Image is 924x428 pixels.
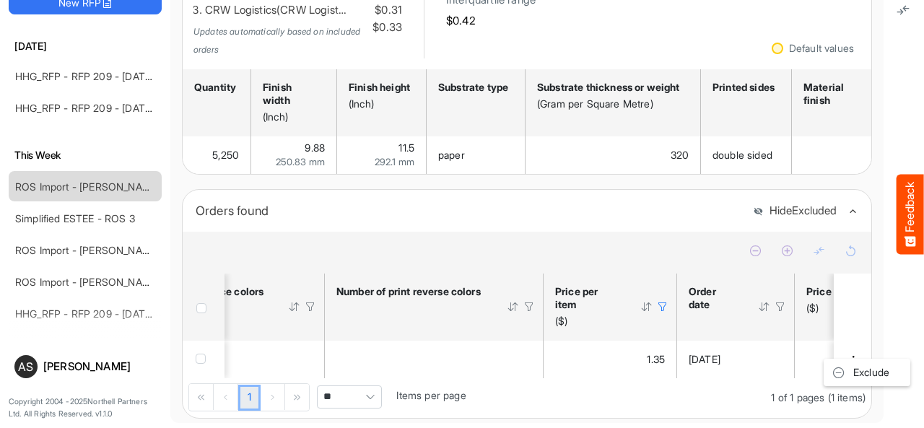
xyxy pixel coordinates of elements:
a: HHG_RFP - RFP 209 - [DATE] - ROS TEST 3 (LITE) [15,102,253,114]
h6: [DATE] [9,38,162,53]
a: HHG_RFP - RFP 209 - [DATE] - ROS TEST [15,307,214,320]
th: Header checkbox [183,274,225,341]
td: is template cell Column Header httpsnorthellcomontologiesmapping-rulesmanufacturinghassubstratefi... [792,136,889,174]
div: Finish width [263,81,321,107]
span: 5,250 [212,149,239,161]
li: Exclude [824,362,910,383]
div: Filter Icon [523,300,536,313]
h6: This Week [9,147,162,163]
a: ROS Import - [PERSON_NAME] - ROS 4 [15,180,201,193]
span: [DATE] [689,353,720,365]
div: (Inch) [263,110,321,123]
div: Quantity [194,81,235,94]
span: 250.83 mm [276,156,325,167]
h5: $0.42 [446,14,536,27]
span: 292.1 mm [375,156,414,167]
div: (Gram per Square Metre) [537,97,684,110]
span: 9.88 [305,141,325,154]
a: HHG_RFP - RFP 209 - [DATE] - ROS TEST 3 (LITE) [15,70,253,82]
td: paper is template cell Column Header httpsnorthellcomontologiesmapping-rulesmaterialhassubstratem... [427,136,526,174]
div: Default values [789,43,854,53]
div: Price per item [555,285,622,311]
a: ROS Import - [PERSON_NAME] - Final (short) [15,276,225,288]
div: Pager Container [183,378,871,418]
div: Number of print reverse colors [336,285,488,298]
td: 28/02/2024 is template cell Column Header httpsnorthellcomontologiesmapping-rulesorderhasorderdate [677,341,795,378]
span: AS [18,361,33,372]
td: checkbox [183,341,225,378]
span: Pagerdropdown [317,385,382,409]
div: ($) [555,315,622,328]
li: CRW Logistics(CRW Logist… [205,1,402,19]
div: Go to last page [285,384,309,410]
td: 9.875 is template cell Column Header httpsnorthellcomontologiesmapping-rulesmeasurementhasfinishs... [251,136,337,174]
div: Printed sides [712,81,775,94]
td: double sided is template cell Column Header httpsnorthellcomontologiesmapping-rulesmanufacturingh... [701,136,792,174]
div: ($) [806,302,870,315]
span: 1.35 [647,353,665,365]
td: 320 is template cell Column Header httpsnorthellcomontologiesmapping-rulesmaterialhasmaterialthic... [526,136,701,174]
span: double sided [712,149,772,161]
span: 11.5 [398,141,414,154]
a: Simplified ESTEE - ROS 3 [15,212,135,224]
td: ee0abf26-342f-4181-bfb9-4f3b5de795fc is template cell Column Header [834,341,874,378]
div: Orders found [196,201,742,221]
div: Finish height [349,81,410,94]
td: 5250 is template cell Column Header httpsnorthellcomontologiesmapping-rulesorderhasquantity [183,136,251,174]
span: paper [438,149,465,161]
div: Price amount [806,285,870,298]
a: Page 1 of 1 Pages [238,385,261,411]
div: Filter Icon [304,300,317,313]
button: HideExcluded [753,205,837,217]
td: is template cell Column Header httpsnorthellcomontologiesmapping-rulesorderhasprice [325,341,544,378]
a: ROS Import - [PERSON_NAME] - Final (short) [15,244,225,256]
div: Go to next page [261,384,285,410]
span: 1 of 1 pages [771,391,824,403]
div: Filter Icon [656,300,669,313]
div: Substrate thickness or weight [537,81,684,94]
td: 1.3502 is template cell Column Header httpsnorthellcomontologiesmapping-rulesorderhassupplier [544,341,677,378]
span: Items per page [396,389,466,401]
span: $0.31 [372,1,402,19]
div: Go to first page [189,384,214,410]
div: (Inch) [349,97,410,110]
button: dropdownbutton [845,353,861,367]
div: Order date [689,285,739,311]
span: (1 items) [828,391,866,403]
td: 11.5 is template cell Column Header httpsnorthellcomontologiesmapping-rulesmeasurementhasfinishsi... [337,136,427,174]
div: Substrate type [438,81,509,94]
span: 320 [671,149,689,161]
em: Updates automatically based on included orders [193,26,360,55]
div: [PERSON_NAME] [43,361,156,372]
button: Feedback [897,174,924,254]
span: $0.33 [370,19,402,37]
p: Copyright 2004 - 2025 Northell Partners Ltd. All Rights Reserved. v 1.1.0 [9,396,162,421]
div: Filter Icon [774,300,787,313]
div: Go to previous page [214,384,238,410]
div: Material finish [803,81,872,107]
